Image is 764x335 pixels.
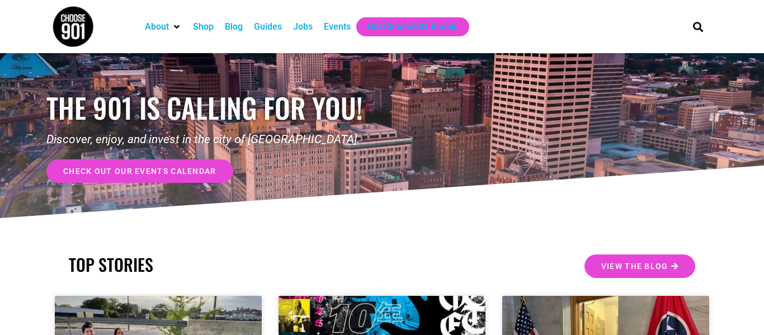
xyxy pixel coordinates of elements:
[69,254,376,275] h2: TOP STORIES
[193,20,214,34] a: Shop
[46,159,233,183] a: check out our events calendar
[139,17,187,36] div: About
[46,91,382,124] h1: the 901 is calling for you!
[46,131,382,149] p: Discover, enjoy, and invest in the city of [GEOGRAPHIC_DATA].
[145,20,169,34] a: About
[324,20,351,34] a: Events
[139,17,674,36] nav: Main nav
[367,20,458,34] a: Get Choose901 Emails
[63,167,216,175] span: check out our events calendar
[689,17,708,36] div: Search
[293,20,313,34] a: Jobs
[584,254,695,278] a: View the Blog
[225,20,243,34] a: Blog
[254,20,282,34] a: Guides
[601,262,668,270] span: View the Blog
